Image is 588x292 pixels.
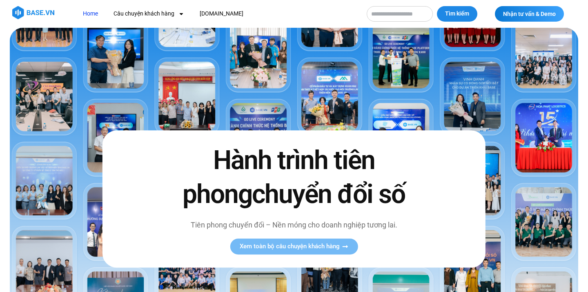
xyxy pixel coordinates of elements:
[77,6,104,21] a: Home
[165,143,423,211] h2: Hành trình tiên phong
[194,6,249,21] a: [DOMAIN_NAME]
[165,219,423,230] p: Tiên phong chuyển đổi – Nền móng cho doanh nghiệp tương lai.
[252,179,405,210] span: chuyển đổi số
[445,10,469,18] span: Tìm kiếm
[77,6,359,21] nav: Menu
[495,6,564,22] a: Nhận tư vấn & Demo
[503,11,556,17] span: Nhận tư vấn & Demo
[107,6,190,21] a: Câu chuyện khách hàng
[230,239,358,254] a: Xem toàn bộ câu chuyện khách hàng
[437,6,477,22] button: Tìm kiếm
[240,243,340,250] span: Xem toàn bộ câu chuyện khách hàng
